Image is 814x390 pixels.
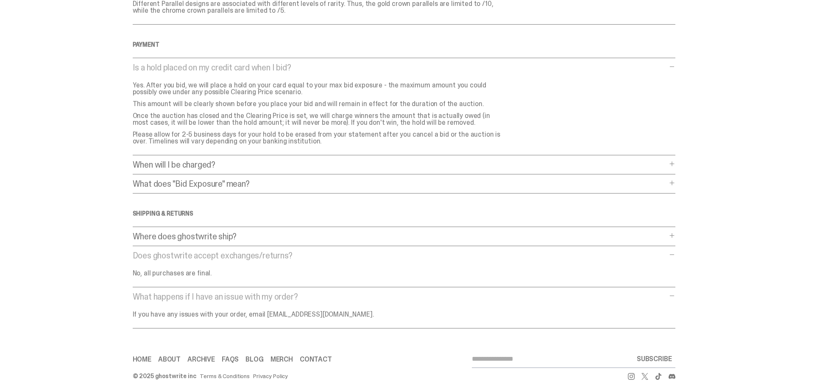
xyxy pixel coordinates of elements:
[133,63,667,72] p: Is a hold placed on my credit card when I bid?
[222,356,239,363] a: FAQs
[133,101,506,107] p: This amount will be clearly shown before you place your bid and will remain in effect for the dur...
[133,270,506,277] p: No, all purchases are final.
[133,112,506,126] p: Once the auction has closed and the Clearing Price is set, we will charge winners the amount that...
[133,311,506,318] p: If you have any issues with your order, email [EMAIL_ADDRESS][DOMAIN_NAME].
[133,373,196,379] div: © 2025 ghostwrite inc
[133,251,667,260] p: Does ghostwrite accept exchanges/returns?
[133,292,667,301] p: What happens if I have an issue with my order?
[133,356,151,363] a: Home
[133,82,506,95] p: Yes. After you bid, we will place a hold on your card equal to your max bid exposure - the maximu...
[133,131,506,145] p: Please allow for 2-5 business days for your hold to be erased from your statement after you cance...
[187,356,215,363] a: Archive
[158,356,181,363] a: About
[253,373,288,379] a: Privacy Policy
[133,42,675,48] h4: Payment
[133,160,667,169] p: When will I be charged?
[300,356,332,363] a: Contact
[245,356,263,363] a: Blog
[633,351,675,368] button: SUBSCRIBE
[200,373,250,379] a: Terms & Conditions
[133,210,675,216] h4: SHIPPING & RETURNS
[270,356,293,363] a: Merch
[133,180,667,188] p: What does "Bid Exposure" mean?
[133,232,667,241] p: Where does ghostwrite ship?
[133,0,506,14] p: Different Parallel designs are associated with different levels of rarity. Thus, the gold crown p...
